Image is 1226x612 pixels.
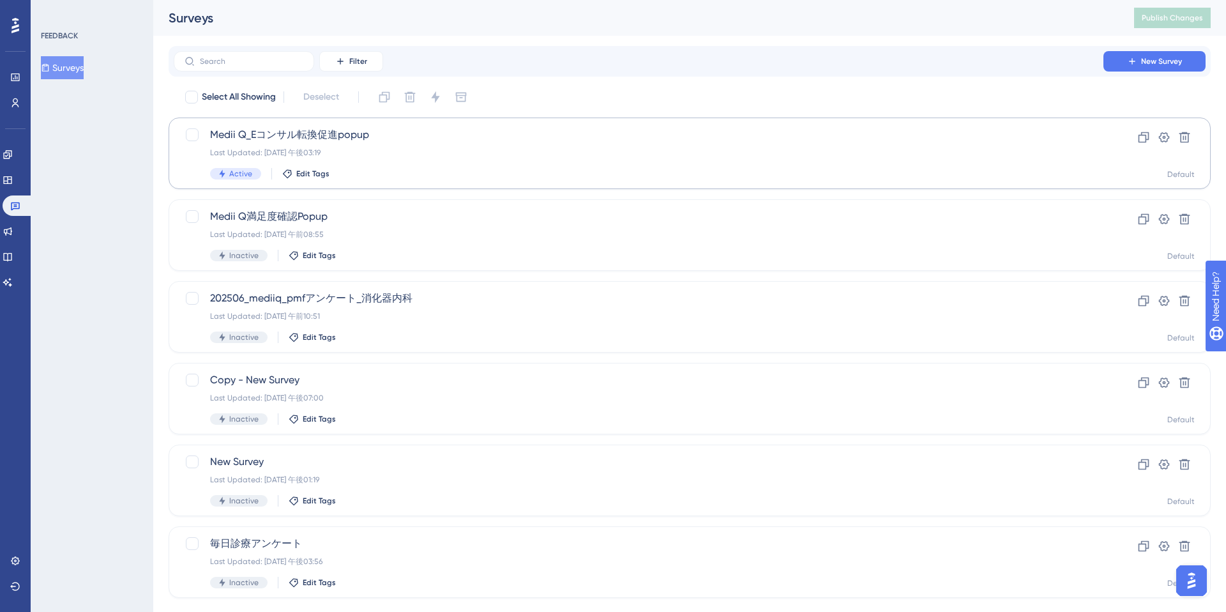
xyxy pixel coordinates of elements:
span: Edit Tags [303,578,336,588]
span: Copy - New Survey [210,372,1067,388]
div: Last Updated: [DATE] 午後01:19 [210,475,1067,485]
input: Search [200,57,303,66]
button: Edit Tags [289,496,336,506]
div: Last Updated: [DATE] 午後07:00 [210,393,1067,403]
span: Edit Tags [303,414,336,424]
button: Edit Tags [282,169,329,179]
span: New Survey [210,454,1067,470]
span: Edit Tags [303,250,336,261]
div: Last Updated: [DATE] 午後03:56 [210,556,1067,567]
span: Edit Tags [303,332,336,342]
button: Edit Tags [289,578,336,588]
span: 毎日診療アンケート [210,536,1067,551]
span: Deselect [303,89,339,105]
button: Edit Tags [289,250,336,261]
span: Publish Changes [1142,13,1203,23]
span: Medii Q_Eコンサル転換促進popup [210,127,1067,142]
span: Medii Q満足度確認Popup [210,209,1067,224]
div: Default [1167,415,1195,425]
span: 202506_mediiq_pmfアンケート_消化器内科 [210,291,1067,306]
button: Filter [319,51,383,72]
button: Surveys [41,56,84,79]
div: Last Updated: [DATE] 午前10:51 [210,311,1067,321]
div: FEEDBACK [41,31,78,41]
span: Filter [349,56,367,66]
iframe: UserGuiding AI Assistant Launcher [1172,562,1211,600]
div: Surveys [169,9,1102,27]
div: Default [1167,169,1195,180]
button: New Survey [1103,51,1206,72]
span: Inactive [229,332,259,342]
div: Last Updated: [DATE] 午前08:55 [210,229,1067,240]
span: Active [229,169,252,179]
span: Select All Showing [202,89,276,105]
span: Inactive [229,414,259,424]
button: Edit Tags [289,414,336,424]
span: Inactive [229,250,259,261]
div: Default [1167,251,1195,261]
span: New Survey [1141,56,1182,66]
div: Last Updated: [DATE] 午後03:19 [210,148,1067,158]
span: Inactive [229,578,259,588]
div: Default [1167,496,1195,507]
span: Edit Tags [303,496,336,506]
span: Need Help? [30,3,80,19]
div: Default [1167,333,1195,343]
span: Inactive [229,496,259,506]
span: Edit Tags [296,169,329,179]
div: Default [1167,578,1195,588]
button: Deselect [292,86,351,109]
button: Edit Tags [289,332,336,342]
button: Publish Changes [1134,8,1211,28]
